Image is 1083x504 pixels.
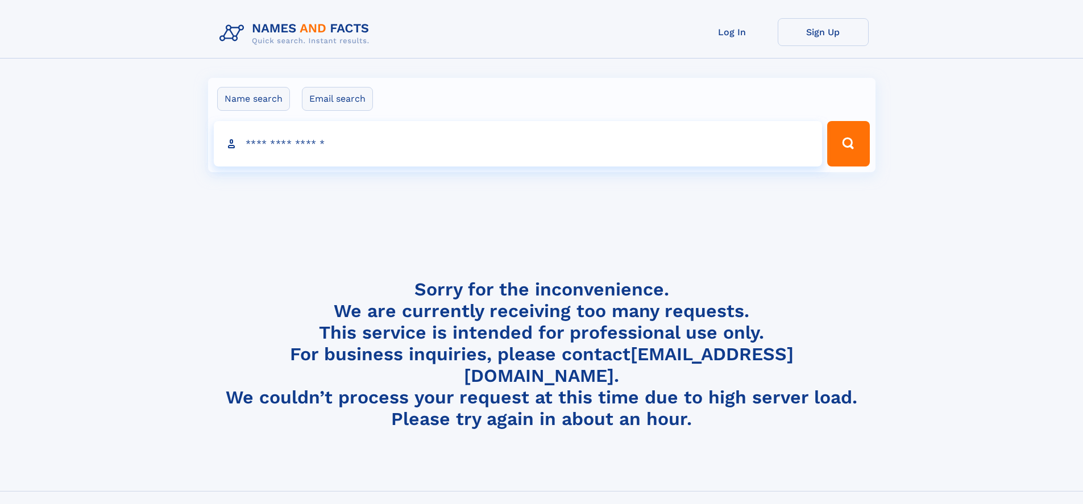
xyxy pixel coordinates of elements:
[464,343,794,386] a: [EMAIL_ADDRESS][DOMAIN_NAME]
[302,87,373,111] label: Email search
[215,278,869,430] h4: Sorry for the inconvenience. We are currently receiving too many requests. This service is intend...
[778,18,869,46] a: Sign Up
[827,121,869,166] button: Search Button
[217,87,290,111] label: Name search
[215,18,379,49] img: Logo Names and Facts
[214,121,823,166] input: search input
[687,18,778,46] a: Log In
